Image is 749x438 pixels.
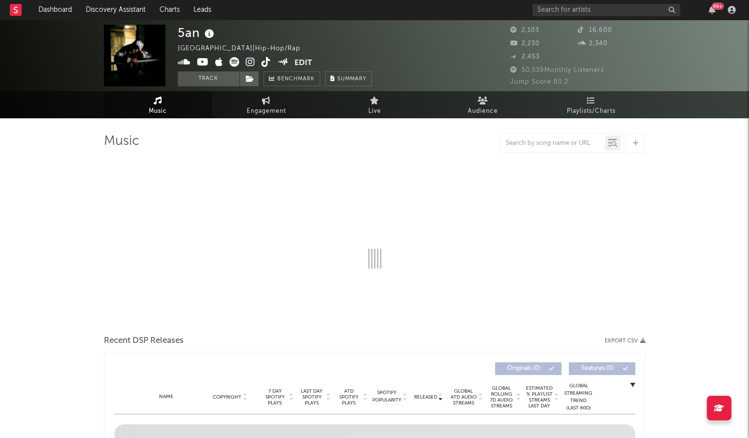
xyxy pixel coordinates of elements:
[414,394,437,400] span: Released
[567,105,616,117] span: Playlists/Charts
[178,25,217,41] div: 5an
[372,389,401,404] span: Spotify Popularity
[605,338,646,344] button: Export CSV
[450,388,477,406] span: Global ATD Audio Streams
[337,76,366,82] span: Summary
[510,27,539,34] span: 2,103
[578,27,612,34] span: 16,600
[468,105,498,117] span: Audience
[569,362,635,375] button: Features(0)
[263,71,320,86] a: Benchmark
[104,91,212,118] a: Music
[247,105,286,117] span: Engagement
[564,382,593,412] div: Global Streaming Trend (Last 60D)
[212,91,321,118] a: Engagement
[262,388,288,406] span: 7 Day Spotify Plays
[325,71,372,86] button: Summary
[501,139,605,147] input: Search by song name or URL
[712,2,724,10] div: 99 +
[336,388,362,406] span: ATD Spotify Plays
[178,43,312,55] div: [GEOGRAPHIC_DATA] | Hip-Hop/Rap
[321,91,429,118] a: Live
[213,394,241,400] span: Copyright
[501,366,547,371] span: Originals ( 0 )
[709,6,716,14] button: 99+
[134,393,198,401] div: Name
[495,362,561,375] button: Originals(0)
[368,105,381,117] span: Live
[294,57,312,69] button: Edit
[510,54,540,60] span: 2,453
[299,388,325,406] span: Last Day Spotify Plays
[277,73,315,85] span: Benchmark
[532,4,680,16] input: Search for artists
[578,40,608,47] span: 2,340
[104,335,184,347] span: Recent DSP Releases
[510,67,604,73] span: 50,539 Monthly Listeners
[575,366,620,371] span: Features ( 0 )
[510,79,568,85] span: Jump Score: 80.2
[488,385,515,409] span: Global Rolling 7D Audio Streams
[510,40,540,47] span: 2,230
[537,91,646,118] a: Playlists/Charts
[149,105,167,117] span: Music
[178,71,239,86] button: Track
[526,385,553,409] span: Estimated % Playlist Streams Last Day
[429,91,537,118] a: Audience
